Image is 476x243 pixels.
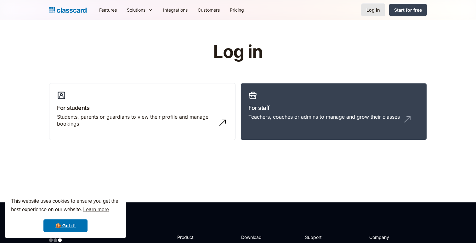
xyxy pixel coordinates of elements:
[57,113,215,127] div: Students, parents or guardians to view their profile and manage bookings
[389,4,427,16] a: Start for free
[193,3,225,17] a: Customers
[248,104,419,112] h3: For staff
[241,83,427,140] a: For staffTeachers, coaches or admins to manage and grow their classes
[5,191,126,238] div: cookieconsent
[305,234,331,240] h2: Support
[248,113,400,120] div: Teachers, coaches or admins to manage and grow their classes
[177,234,211,240] h2: Product
[394,7,422,13] div: Start for free
[369,234,411,240] h2: Company
[57,104,228,112] h3: For students
[241,234,267,240] h2: Download
[82,205,110,214] a: learn more about cookies
[138,42,338,62] h1: Log in
[366,7,380,13] div: Log in
[49,83,235,140] a: For studentsStudents, parents or guardians to view their profile and manage bookings
[11,197,120,214] span: This website uses cookies to ensure you get the best experience on our website.
[94,3,122,17] a: Features
[225,3,249,17] a: Pricing
[127,7,145,13] div: Solutions
[49,6,87,14] a: home
[361,3,385,16] a: Log in
[158,3,193,17] a: Integrations
[43,219,88,232] a: dismiss cookie message
[122,3,158,17] div: Solutions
